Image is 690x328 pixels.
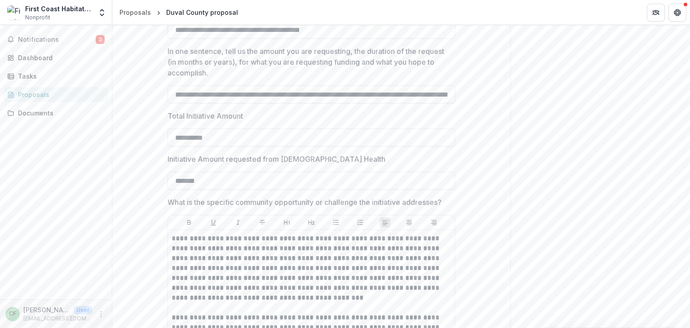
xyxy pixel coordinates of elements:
button: Notifications3 [4,32,108,47]
button: Strike [257,217,268,228]
button: Get Help [668,4,686,22]
img: First Coast Habitat for Humanity [7,5,22,20]
button: Bold [184,217,195,228]
p: Total Initiative Amount [168,111,243,121]
a: Proposals [116,6,155,19]
a: Dashboard [4,50,108,65]
div: First Coast Habitat for Humanity [25,4,92,13]
span: Nonprofit [25,13,50,22]
p: [EMAIL_ADDRESS][DOMAIN_NAME] [23,315,92,323]
div: Dashboard [18,53,101,62]
button: Partners [647,4,665,22]
button: Align Center [404,217,415,228]
span: 3 [96,35,105,44]
p: In one sentence, tell us the amount you are requesting, the duration of the request (in months or... [168,46,450,78]
button: Underline [208,217,219,228]
button: Heading 1 [282,217,292,228]
button: More [96,309,106,319]
p: Initiative Amount requested from [DEMOGRAPHIC_DATA] Health [168,154,385,164]
button: Ordered List [355,217,366,228]
a: Documents [4,106,108,120]
a: Proposals [4,87,108,102]
div: Chris Folds [9,311,16,317]
p: [PERSON_NAME] [23,305,70,315]
p: User [74,306,92,314]
button: Heading 2 [306,217,317,228]
button: Open entity switcher [96,4,108,22]
div: Tasks [18,71,101,81]
a: Tasks [4,69,108,84]
div: Duval County proposal [166,8,238,17]
button: Bullet List [331,217,341,228]
div: Proposals [119,8,151,17]
button: Align Left [380,217,390,228]
div: Documents [18,108,101,118]
p: What is the specific community opportunity or challenge the initiative addresses? [168,197,442,208]
button: Align Right [429,217,439,228]
button: Italicize [233,217,243,228]
nav: breadcrumb [116,6,242,19]
span: Notifications [18,36,96,44]
div: Proposals [18,90,101,99]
